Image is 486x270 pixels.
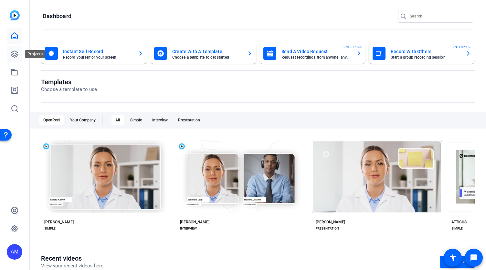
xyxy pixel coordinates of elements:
mat-card-subtitle: Request recordings from anyone, anywhere [281,55,351,59]
span: ENTERPRISE [343,44,362,49]
h1: Templates [41,78,97,86]
mat-card-title: Send A Video Request [281,48,351,55]
div: Presentation [174,115,204,125]
div: SIMPLE [44,226,56,231]
mat-card-subtitle: Choose a template to get started [172,55,242,59]
mat-card-subtitle: Start a group recording session [391,55,460,59]
button: Instant Self RecordRecord yourself or your screen [41,43,147,64]
div: AM [7,244,22,260]
mat-card-title: Instant Self Record [63,48,133,55]
span: ENTERPRISE [453,44,471,49]
mat-card-subtitle: Record yourself or your screen [63,55,133,59]
mat-card-title: Create With A Template [172,48,242,55]
h1: Recent videos [41,254,103,262]
div: OpenReel [39,115,64,125]
a: Go to library [440,256,475,268]
p: Choose a template to use [41,86,97,93]
mat-icon: accessibility [449,254,457,262]
div: Your Company [66,115,100,125]
p: View your recent videos here [41,262,103,270]
div: SIMPLE [451,226,463,231]
div: ATTICUS [451,219,467,225]
div: [PERSON_NAME] [316,219,345,225]
button: Create With A TemplateChoose a template to get started [150,43,256,64]
h1: Dashboard [43,12,71,20]
div: [PERSON_NAME] [180,219,209,225]
button: Record With OthersStart a group recording sessionENTERPRISE [369,43,475,64]
mat-icon: message [470,254,478,262]
div: INTERVIEW [180,226,197,231]
div: [PERSON_NAME] [44,219,74,225]
input: Search [410,12,468,20]
div: PRESENTATION [316,226,339,231]
button: Send A Video RequestRequest recordings from anyone, anywhereENTERPRISE [259,43,365,64]
div: All [111,115,124,125]
div: Projects [25,50,45,58]
mat-card-title: Record With Others [391,48,460,55]
div: Simple [126,115,146,125]
img: blue-gradient.svg [10,10,20,20]
div: Interview [148,115,172,125]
